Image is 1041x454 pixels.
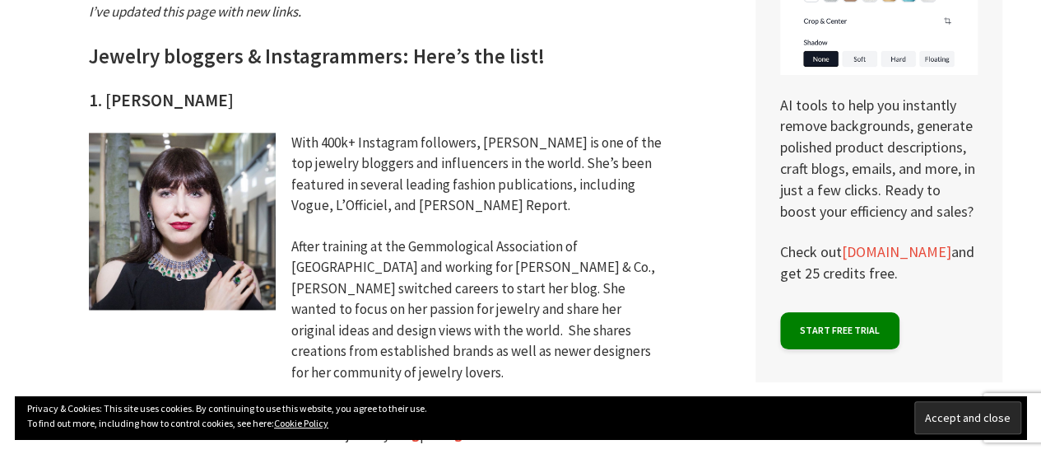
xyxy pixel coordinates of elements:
[89,133,277,310] img: Jewelry Influencer
[89,89,234,111] strong: 1. [PERSON_NAME]
[842,242,951,262] a: [DOMAIN_NAME]
[274,417,328,429] a: Cookie Policy
[780,312,899,349] a: Start free trial
[291,236,666,384] p: After training at the Gemmological Association of [GEOGRAPHIC_DATA] and working for [PERSON_NAME]...
[392,425,420,444] a: Blog
[89,43,545,69] strong: Jewelry bloggers & Instagrammers: Here’s the list!
[424,425,486,444] a: Instagram
[780,241,978,283] p: Check out and get 25 credits free.
[914,401,1021,434] input: Accept and close
[15,396,1026,439] div: Privacy & Cookies: This site uses cookies. By continuing to use this website, you agree to their ...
